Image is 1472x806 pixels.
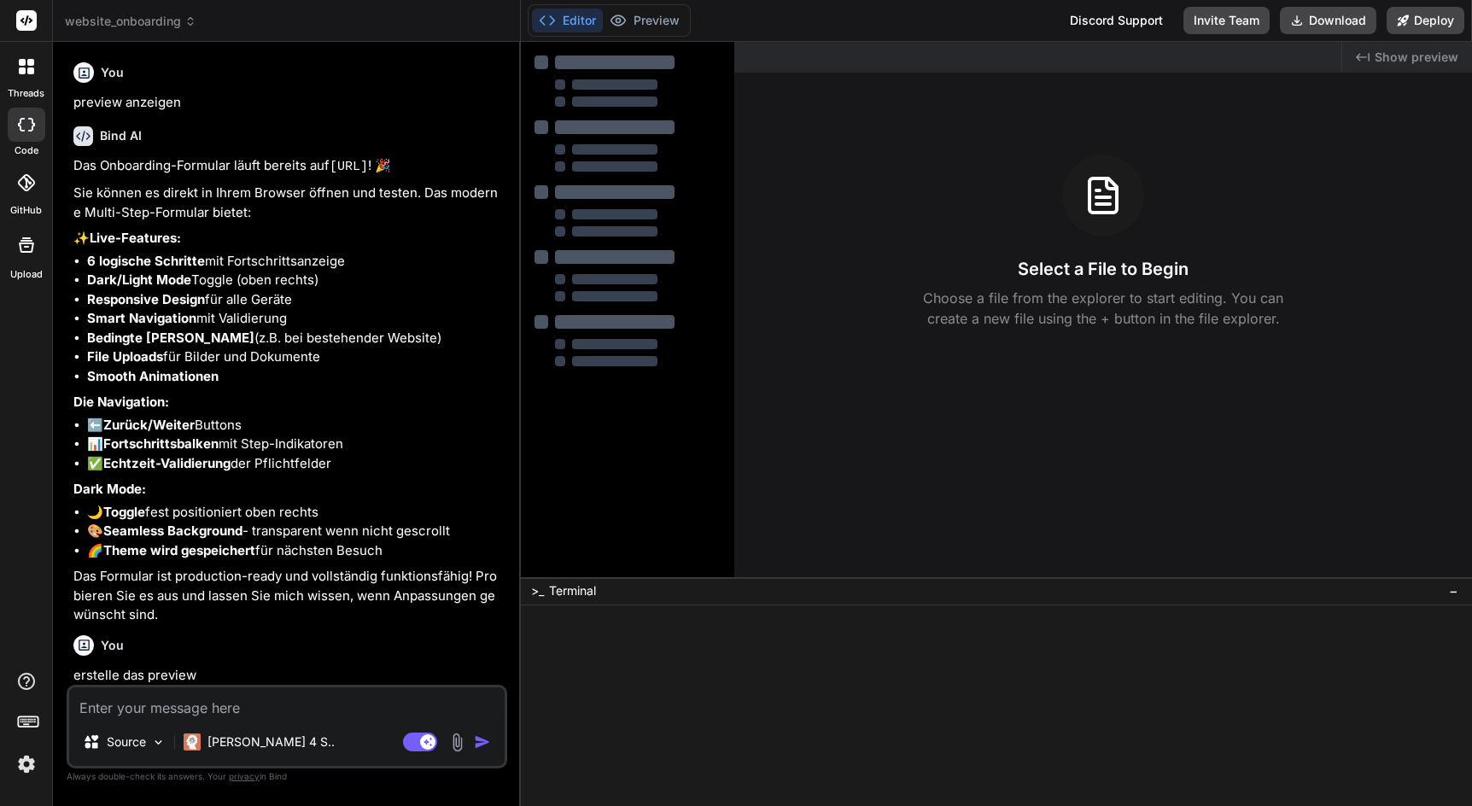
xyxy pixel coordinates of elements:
p: preview anzeigen [73,93,504,113]
button: − [1446,577,1462,604]
strong: 6 logische Schritte [87,253,205,269]
img: attachment [447,733,467,752]
li: für Bilder und Dokumente [87,348,504,367]
strong: Smart Navigation [87,310,196,326]
p: [PERSON_NAME] 4 S.. [207,733,335,751]
img: Claude 4 Sonnet [184,733,201,751]
p: Always double-check its answers. Your in Bind [67,768,507,785]
div: Discord Support [1060,7,1173,34]
p: Source [107,733,146,751]
strong: Seamless Background [103,523,242,539]
strong: Zurück/Weiter [103,417,195,433]
li: 🌙 fest positioniert oben rechts [87,503,504,523]
strong: Echtzeit-Validierung [103,455,231,471]
h6: Bind AI [100,127,142,144]
li: ⬅️ Buttons [87,416,504,435]
strong: Dark/Light Mode [87,272,191,288]
span: − [1449,582,1458,599]
strong: Theme wird gespeichert [103,542,255,558]
strong: Bedingte [PERSON_NAME] [87,330,254,346]
h6: You [101,64,124,81]
li: für alle Geräte [87,290,504,310]
p: Sie können es direkt in Ihrem Browser öffnen und testen. Das moderne Multi-Step-Formular bietet: [73,184,504,222]
li: (z.B. bei bestehender Website) [87,329,504,348]
h6: You [101,637,124,654]
label: threads [8,86,44,101]
p: Choose a file from the explorer to start editing. You can create a new file using the + button in... [912,288,1294,329]
li: 📊 mit Step-Indikatoren [87,435,504,454]
button: Invite Team [1183,7,1270,34]
p: Das Onboarding-Formular läuft bereits auf ! 🎉 [73,156,504,178]
label: code [15,143,38,158]
li: 🌈 für nächsten Besuch [87,541,504,561]
p: erstelle das preview [73,666,504,686]
li: mit Fortschrittsanzeige [87,252,504,272]
li: mit Validierung [87,309,504,329]
strong: Live-Features: [90,230,181,246]
strong: Toggle [103,504,145,520]
img: Pick Models [151,735,166,750]
strong: File Uploads [87,348,163,365]
strong: Die Navigation: [73,394,169,410]
p: Das Formular ist production-ready und vollständig funktionsfähig! Probieren Sie es aus und lassen... [73,567,504,625]
code: [URL] [330,160,368,174]
strong: Smooth Animationen [87,368,219,384]
span: Terminal [549,582,596,599]
span: >_ [531,582,544,599]
span: Show preview [1375,49,1458,66]
strong: Dark Mode: [73,481,146,497]
label: GitHub [10,203,42,218]
li: Toggle (oben rechts) [87,271,504,290]
strong: Fortschrittsbalken [103,435,219,452]
label: Upload [10,267,43,282]
button: Download [1280,7,1376,34]
h3: Select a File to Begin [1018,257,1189,281]
li: 🎨 - transparent wenn nicht gescrollt [87,522,504,541]
li: ✅ der Pflichtfelder [87,454,504,474]
span: privacy [229,771,260,781]
button: Deploy [1387,7,1464,34]
strong: Responsive Design [87,291,205,307]
button: Editor [532,9,603,32]
img: settings [12,750,41,779]
span: website_onboarding [65,13,196,30]
button: Preview [603,9,686,32]
img: icon [474,733,491,751]
p: ✨ [73,229,504,248]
